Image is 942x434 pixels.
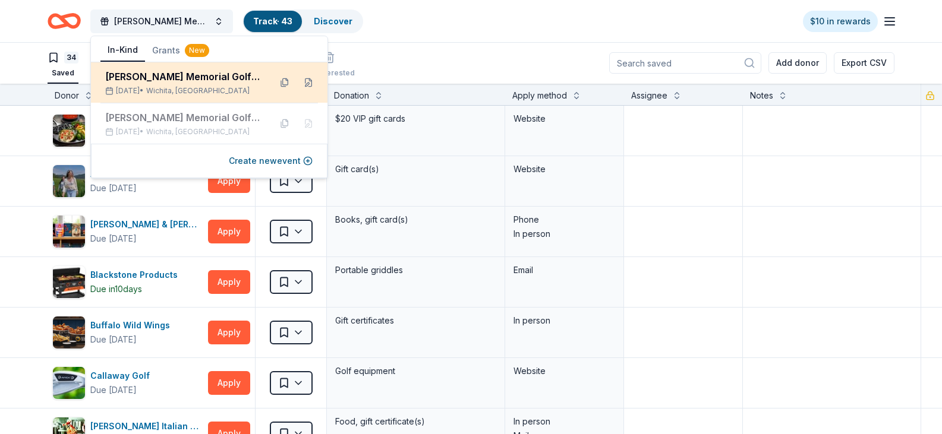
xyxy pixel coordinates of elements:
[48,47,78,84] button: 34Saved
[90,318,175,332] div: Buffalo Wild Wings
[513,414,615,429] div: In person
[242,9,363,33] button: Track· 43Discover
[513,313,615,328] div: In person
[513,227,615,241] div: In person
[52,366,203,400] button: Image for Callaway GolfCallaway GolfDue [DATE]
[90,181,137,195] div: Due [DATE]
[334,262,497,278] div: Portable griddles
[512,88,567,103] div: Apply method
[334,88,369,103] div: Donation
[105,86,261,96] div: [DATE] •
[803,11,878,32] a: $10 in rewards
[90,282,142,296] div: Due in 10 days
[90,232,137,246] div: Due [DATE]
[48,68,78,78] div: Saved
[105,69,261,84] div: [PERSON_NAME] Memorial Golf Tournament
[90,332,137,347] div: Due [DATE]
[53,115,85,147] img: Image for Abuelo's
[146,127,250,137] span: Wichita, [GEOGRAPHIC_DATA]
[513,112,615,126] div: Website
[114,14,209,28] span: [PERSON_NAME] Memorial Golf Tournament
[90,383,137,397] div: Due [DATE]
[208,270,250,294] button: Apply
[52,114,203,147] button: Image for Abuelo's Abuelo'sDue [DATE]
[208,220,250,243] button: Apply
[64,52,78,64] div: 34
[304,68,355,78] div: Not interested
[53,266,85,298] img: Image for Blackstone Products
[750,88,773,103] div: Notes
[90,217,203,232] div: [PERSON_NAME] & [PERSON_NAME]
[609,52,761,74] input: Search saved
[513,263,615,277] div: Email
[90,419,203,433] div: [PERSON_NAME] Italian Grill
[185,44,209,57] div: New
[53,316,85,349] img: Image for Buffalo Wild Wings
[55,88,79,103] div: Donor
[334,211,497,228] div: Books, gift card(s)
[53,165,85,197] img: Image for American Eagle
[334,161,497,178] div: Gift card(s)
[334,363,497,379] div: Golf equipment
[834,52,894,74] button: Export CSV
[145,40,216,61] button: Grants
[334,110,497,127] div: $20 VIP gift cards
[100,39,145,62] button: In-Kind
[334,413,497,430] div: Food, gift certificate(s)
[513,364,615,378] div: Website
[253,16,292,26] a: Track· 43
[208,169,250,193] button: Apply
[105,127,261,137] div: [DATE] •
[52,215,203,248] button: Image for Barnes & Noble[PERSON_NAME] & [PERSON_NAME]Due [DATE]
[513,162,615,176] div: Website
[146,86,250,96] span: Wichita, [GEOGRAPHIC_DATA]
[52,164,203,198] button: Image for American EagleAmerican EagleDue [DATE]
[768,52,827,74] button: Add donor
[105,110,261,125] div: [PERSON_NAME] Memorial Golf Tournament
[90,369,155,383] div: Callaway Golf
[334,312,497,329] div: Gift certificates
[52,265,203,299] button: Image for Blackstone ProductsBlackstone ProductsDue in10days
[90,9,233,33] button: [PERSON_NAME] Memorial Golf Tournament
[52,316,203,349] button: Image for Buffalo Wild WingsBuffalo Wild WingsDue [DATE]
[229,154,313,168] button: Create newevent
[53,367,85,399] img: Image for Callaway Golf
[314,16,352,26] a: Discover
[208,321,250,344] button: Apply
[631,88,667,103] div: Assignee
[304,47,355,84] button: Not interested
[53,216,85,248] img: Image for Barnes & Noble
[513,213,615,227] div: Phone
[90,268,182,282] div: Blackstone Products
[48,7,81,35] a: Home
[208,371,250,395] button: Apply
